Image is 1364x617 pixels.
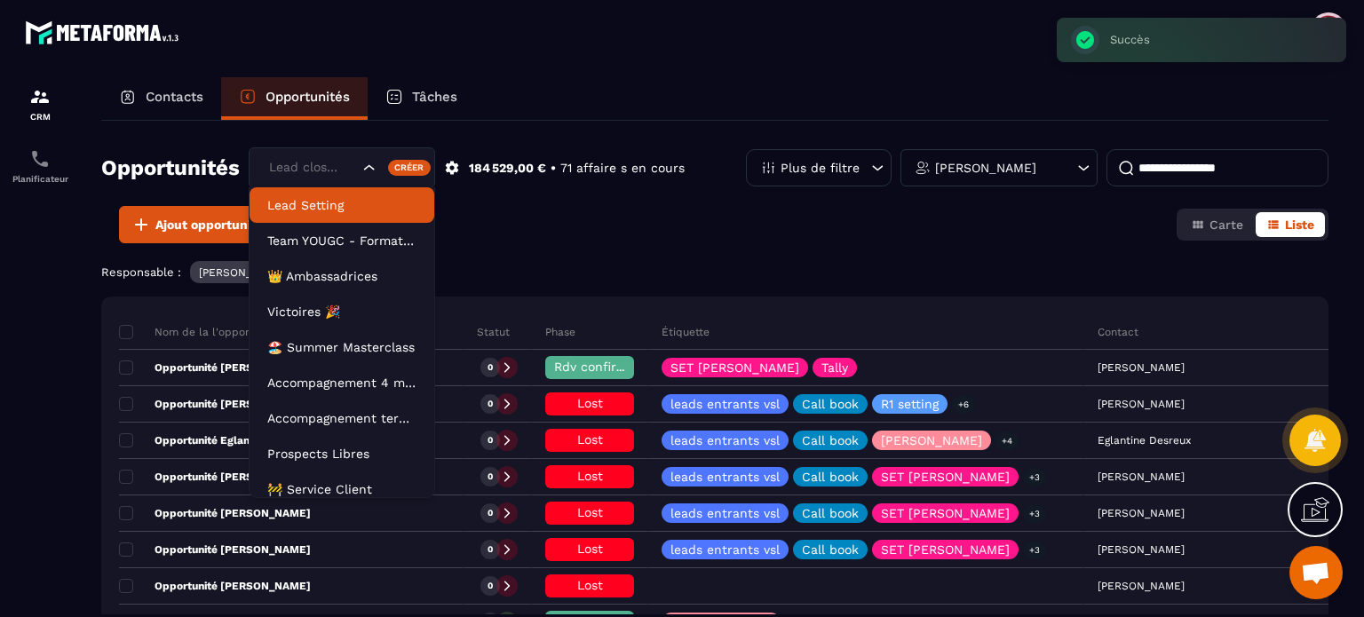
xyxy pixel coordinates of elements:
p: Contacts [146,89,203,105]
p: Accompagnement terminé [267,409,416,427]
p: Opportunité [PERSON_NAME] [119,542,311,557]
p: Planificateur [4,174,75,184]
p: Lead Setting [267,196,416,214]
p: Opportunité Eglantine Desreux [119,433,314,447]
p: 0 [488,507,493,519]
span: Rdv confirmé ✅ [554,360,654,374]
a: Tâches [368,77,475,120]
p: Plus de filtre [781,162,860,174]
p: 0 [488,580,493,592]
p: Team YOUGC - Formations [267,232,416,249]
h2: Opportunités [101,150,240,186]
p: 0 [488,361,493,374]
p: Opportunité [PERSON_NAME] [119,506,311,520]
p: Responsable : [101,265,181,279]
p: Étiquette [662,325,710,339]
p: R1 setting [881,398,939,410]
p: 71 affaire s en cours [560,160,685,177]
p: leads entrants vsl [670,543,780,556]
button: Ajout opportunité [119,206,275,243]
p: Call book [802,434,859,447]
p: Tally [821,361,848,374]
p: Opportunité [PERSON_NAME] [119,397,311,411]
img: scheduler [29,148,51,170]
a: Contacts [101,77,221,120]
span: Lost [577,578,603,592]
p: leads entrants vsl [670,471,780,483]
p: Nom de la l'opportunité [119,325,280,339]
p: +3 [1023,504,1046,523]
a: schedulerschedulerPlanificateur [4,135,75,197]
p: SET [PERSON_NAME] [670,361,799,374]
p: SET [PERSON_NAME] [881,543,1010,556]
p: Call book [802,507,859,519]
button: Carte [1180,212,1254,237]
p: +3 [1023,541,1046,559]
span: Ajout opportunité [155,216,264,233]
p: Tâches [412,89,457,105]
span: Lost [577,469,603,483]
p: Opportunité [PERSON_NAME] [119,360,311,375]
p: 0 [488,398,493,410]
p: 🏖️ Summer Masterclass [267,338,416,356]
div: Ouvrir le chat [1289,546,1343,599]
p: Opportunités [266,89,350,105]
p: 0 [488,434,493,447]
p: 👑 Ambassadrices [267,267,416,285]
a: Opportunités [221,77,368,120]
p: leads entrants vsl [670,507,780,519]
p: SET [PERSON_NAME] [881,471,1010,483]
div: Search for option [249,147,435,188]
input: Search for option [265,158,359,178]
p: Prospects Libres [267,445,416,463]
div: Créer [388,160,432,176]
p: Opportunité [PERSON_NAME] [119,470,311,484]
p: • [551,160,556,177]
p: 0 [488,543,493,556]
p: 184 529,00 € [469,160,546,177]
p: [PERSON_NAME] [199,266,286,279]
p: 0 [488,471,493,483]
p: CRM [4,112,75,122]
img: logo [25,16,185,49]
p: [PERSON_NAME] [881,434,982,447]
p: +6 [952,395,975,414]
p: Statut [477,325,510,339]
span: Lost [577,396,603,410]
p: +4 [995,431,1019,450]
span: Lost [577,542,603,556]
p: Call book [802,471,859,483]
p: Victoires 🎉 [267,303,416,320]
span: Liste [1285,218,1314,232]
p: leads entrants vsl [670,398,780,410]
p: [PERSON_NAME] [935,162,1036,174]
p: leads entrants vsl [670,434,780,447]
img: formation [29,86,51,107]
p: Accompagnement 4 mois [267,374,416,392]
p: Call book [802,543,859,556]
p: 🚧 Service Client [267,480,416,498]
p: SET [PERSON_NAME] [881,507,1010,519]
span: Lost [577,432,603,447]
p: Call book [802,398,859,410]
span: Lost [577,505,603,519]
p: Phase [545,325,575,339]
p: Opportunité [PERSON_NAME] [119,579,311,593]
button: Liste [1256,212,1325,237]
p: +3 [1023,468,1046,486]
span: Carte [1209,218,1243,232]
p: Contact [1098,325,1138,339]
a: formationformationCRM [4,73,75,135]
